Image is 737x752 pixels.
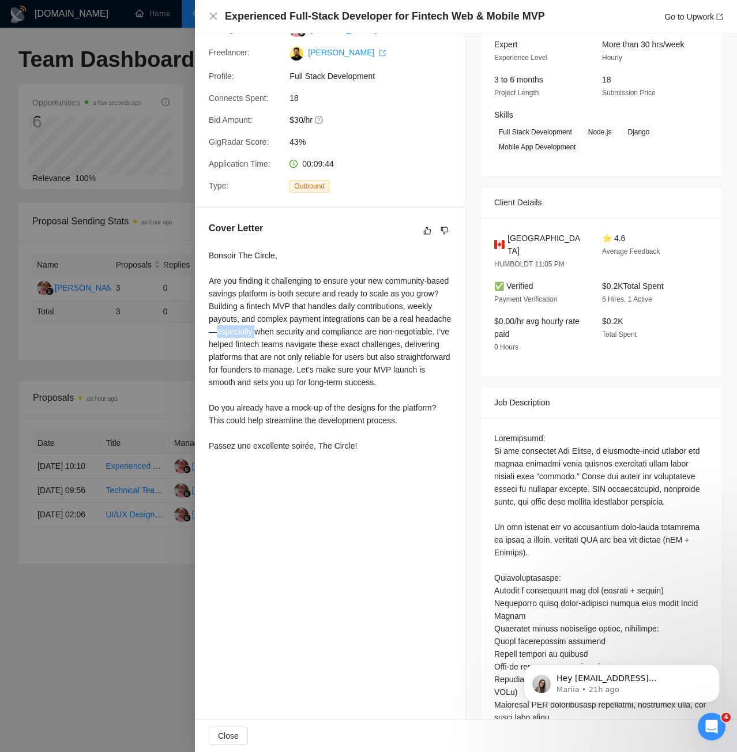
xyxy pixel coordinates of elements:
span: $0.2K Total Spent [602,281,664,291]
span: Skills [494,110,513,119]
span: Full Stack Development [494,126,577,138]
span: 18 [602,75,611,84]
div: Bonsoir The Circle, Are you finding it challenging to ensure your new community-based savings pla... [209,249,452,452]
span: HUMBOLDT 11:05 PM [494,260,565,268]
div: Client Details [494,187,709,218]
span: export [379,50,386,57]
span: Average Feedback [602,247,660,255]
span: Hourly [602,54,622,62]
span: ✅ Verified [494,281,533,291]
span: Experience Level [494,54,547,62]
span: $0.2K [602,317,623,326]
span: Total Spent [602,330,637,339]
span: 6 Hires, 1 Active [602,295,652,303]
button: like [420,224,434,238]
span: 3 to 6 months [494,75,543,84]
span: question-circle [315,115,324,125]
img: gigradar-bm.png [298,29,306,37]
h5: Cover Letter [209,221,263,235]
span: Full Stack Development [289,70,462,82]
span: Project Length [494,89,539,97]
span: clock-circle [289,160,298,168]
span: like [423,226,431,235]
span: Payment Verification [494,295,557,303]
button: Close [209,727,248,745]
iframe: Intercom notifications message [506,640,737,721]
span: Close [218,730,239,742]
span: Application Time: [209,159,270,168]
span: Bid Amount: [209,115,253,125]
span: export [716,13,723,20]
iframe: Intercom live chat [698,713,725,740]
button: Close [209,12,218,21]
img: 🇨🇦 [494,238,505,251]
span: $0.00/hr avg hourly rate paid [494,317,580,339]
span: 00:09:44 [302,159,334,168]
a: Go to Upworkexport [664,12,723,21]
span: Freelancer: [209,48,250,57]
span: $30/hr [289,114,462,126]
button: dislike [438,224,452,238]
span: Connects Spent: [209,93,269,103]
span: ⭐ 4.6 [602,234,625,243]
span: More than 30 hrs/week [602,40,684,49]
span: 18 [289,92,462,104]
span: [GEOGRAPHIC_DATA] [507,232,584,257]
span: close [209,12,218,21]
span: 4 [721,713,731,722]
div: Job Description [494,387,709,418]
span: Node.js [584,126,616,138]
span: GigRadar Score: [209,137,269,146]
h4: Experienced Full-Stack Developer for Fintech Web & Mobile MVP [225,9,545,24]
span: Type: [209,181,228,190]
span: Django [623,126,654,138]
span: Expert [494,40,517,49]
span: Profile: [209,72,234,81]
span: dislike [441,226,449,235]
span: 0 Hours [494,343,518,351]
img: c1MaxC6Epo2TewsxZW7S1OVMvLiHSQWnSDzZ-VFMXKybIYCWGxgfTNXVV9HmjhXgZr [289,47,303,61]
span: Submission Price [602,89,656,97]
span: Outbound [289,180,329,193]
a: [PERSON_NAME] export [308,48,386,57]
span: 43% [289,136,462,148]
span: Mobile App Development [494,141,580,153]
